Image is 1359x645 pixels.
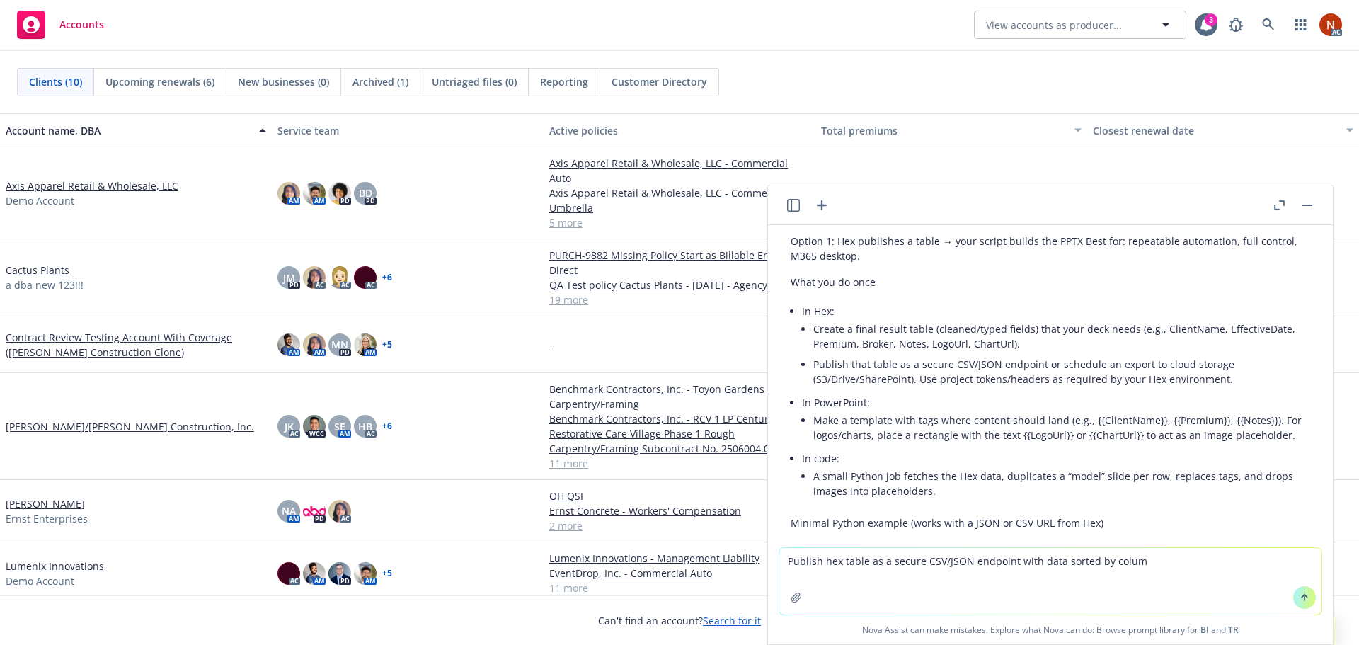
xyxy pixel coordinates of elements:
[1228,624,1239,636] a: TR
[328,562,351,585] img: photo
[1093,123,1338,138] div: Closest renewal date
[11,5,110,45] a: Accounts
[382,422,392,430] a: + 6
[277,562,300,585] img: photo
[549,551,810,566] a: Lumenix Innovations - Management Liability
[813,466,1310,501] li: A small Python job fetches the Hex data, duplicates a “model” slide per row, replaces tags, and d...
[6,559,104,573] a: Lumenix Innovations
[549,456,810,471] a: 11 more
[6,193,74,208] span: Demo Account
[598,613,761,628] span: Can't find an account?
[303,415,326,438] img: photo
[359,185,372,200] span: BD
[544,113,815,147] button: Active policies
[6,278,84,292] span: a dba new 123!!!
[1205,13,1217,26] div: 3
[105,74,214,89] span: Upcoming renewals (6)
[813,319,1310,354] li: Create a final result table (cleaned/typed fields) that your deck needs (e.g., ClientName, Effect...
[6,123,251,138] div: Account name, DBA
[791,515,1310,530] p: Minimal Python example (works with a JSON or CSV URL from Hex)
[382,341,392,349] a: + 5
[1200,624,1209,636] a: BI
[549,292,810,307] a: 19 more
[1087,113,1359,147] button: Closest renewal date
[6,573,74,588] span: Demo Account
[549,503,810,518] a: Ernst Concrete - Workers' Compensation
[1287,11,1315,39] a: Switch app
[802,301,1310,392] li: In Hex:
[328,182,351,205] img: photo
[59,19,104,30] span: Accounts
[352,74,408,89] span: Archived (1)
[6,178,178,193] a: Axis Apparel Retail & Wholesale, LLC
[549,411,810,456] a: Benchmark Contractors, Inc. - RCV 1 LP Century Restorative Care Village Phase 1-Rough Carpentry/F...
[802,542,1310,562] li: Requires: python-pptx, pandas, requests, Pillow
[29,74,82,89] span: Clients (10)
[549,123,810,138] div: Active policies
[549,382,810,411] a: Benchmark Contractors, Inc. - Toyon Gardens Rough Carpentry/Framing
[802,448,1310,504] li: In code:
[813,354,1310,389] li: Publish that table as a secure CSV/JSON endpoint or schedule an export to cloud storage (S3/Drive...
[703,614,761,627] a: Search for it
[272,113,544,147] button: Service team
[238,74,329,89] span: New businesses (0)
[432,74,517,89] span: Untriaged files (0)
[334,419,345,434] span: SE
[354,266,377,289] img: photo
[612,74,707,89] span: Customer Directory
[303,562,326,585] img: photo
[328,266,351,289] img: photo
[549,156,810,185] a: Axis Apparel Retail & Wholesale, LLC - Commercial Auto
[328,500,351,523] img: photo
[303,500,326,523] img: photo
[549,581,810,595] a: 11 more
[285,419,294,434] span: JK
[540,74,588,89] span: Reporting
[6,263,69,278] a: Cactus Plants
[549,185,810,215] a: Axis Apparel Retail & Wholesale, LLC - Commercial Umbrella
[774,615,1327,644] span: Nova Assist can make mistakes. Explore what Nova can do: Browse prompt library for and
[303,182,326,205] img: photo
[779,548,1321,615] textarea: Publish hex table as a secure CSV/JSON endpoint with data sorted by colu
[277,182,300,205] img: photo
[549,337,553,352] span: -
[6,496,85,511] a: [PERSON_NAME]
[549,518,810,533] a: 2 more
[1254,11,1283,39] a: Search
[974,11,1186,39] button: View accounts as producer...
[282,503,296,518] span: NA
[986,18,1122,33] span: View accounts as producer...
[6,419,254,434] a: [PERSON_NAME]/[PERSON_NAME] Construction, Inc.
[821,123,1066,138] div: Total premiums
[791,234,1310,263] p: Option 1: Hex publishes a table → your script builds the PPTX Best for: repeatable automation, fu...
[549,489,810,503] a: OH QSI
[303,333,326,356] img: photo
[815,113,1087,147] button: Total premiums
[331,337,348,352] span: MN
[791,275,1310,290] p: What you do once
[277,333,300,356] img: photo
[549,248,810,278] a: PURCH-9882 Missing Policy Start as Billable Entity - Direct
[813,410,1310,445] li: Make a template with tags where content should land (e.g., {{ClientName}}, {{Premium}}, {{Notes}}...
[354,333,377,356] img: photo
[549,215,810,230] a: 5 more
[1319,13,1342,36] img: photo
[6,330,266,360] a: Contract Review Testing Account With Coverage ([PERSON_NAME] Construction Clone)
[358,419,372,434] span: HB
[1222,11,1250,39] a: Report a Bug
[382,569,392,578] a: + 5
[277,123,538,138] div: Service team
[354,562,377,585] img: photo
[6,511,88,526] span: Ernst Enterprises
[549,566,810,581] a: EventDrop, Inc. - Commercial Auto
[382,273,392,282] a: + 6
[283,270,295,285] span: JM
[549,278,810,292] a: QA Test policy Cactus Plants - [DATE] - Agency full
[802,392,1310,448] li: In PowerPoint:
[303,266,326,289] img: photo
